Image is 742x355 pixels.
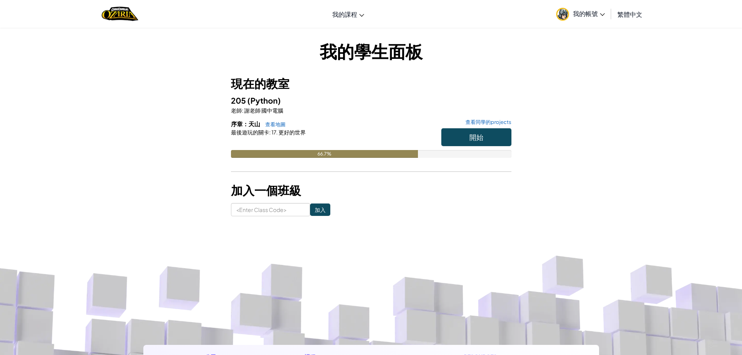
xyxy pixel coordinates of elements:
[242,107,243,114] span: :
[441,128,511,146] button: 開始
[328,4,368,25] a: 我的課程
[617,10,642,18] span: 繁體中文
[231,39,511,63] h1: 我的學生面板
[310,203,330,216] input: 加入
[462,120,511,125] a: 查看同學的projects
[231,203,310,216] input: <Enter Class Code>
[231,182,511,199] h3: 加入一個班級
[552,2,609,26] a: 我的帳號
[102,6,138,22] a: Ozaria by CodeCombat logo
[269,129,271,136] span: :
[613,4,646,25] a: 繁體中文
[231,129,269,136] span: 最後遊玩的關卡
[271,129,278,136] span: 17.
[573,9,605,18] span: 我的帳號
[261,121,286,127] a: 查看地圖
[231,75,511,92] h3: 現在的教室
[469,132,483,141] span: 開始
[332,10,357,18] span: 我的課程
[247,95,281,105] span: (Python)
[231,95,247,105] span: 205
[556,8,569,21] img: avatar
[278,129,306,136] span: 更好的世界
[102,6,138,22] img: Home
[243,107,283,114] span: 謝老師 國中電腦
[231,107,242,114] span: 老師
[231,150,418,158] div: 66.7%
[231,120,261,127] span: 序章：天山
